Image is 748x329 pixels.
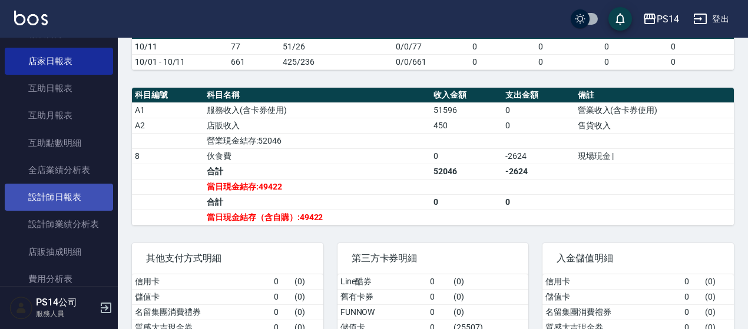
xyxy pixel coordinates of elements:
td: 0 [427,274,451,290]
td: 名留集團消費禮券 [542,304,681,320]
td: 舊有卡券 [337,289,427,304]
td: 0 [601,54,667,69]
a: 全店業績分析表 [5,157,113,184]
td: -2624 [502,164,574,179]
td: 店販收入 [204,118,431,133]
th: 收入金額 [431,88,502,103]
td: 0/0/661 [393,54,469,69]
td: 425/236 [280,54,393,69]
img: Person [9,296,33,320]
td: 10/11 [132,39,228,54]
td: -2624 [502,148,574,164]
td: 當日現金結存（含自購）:49422 [204,210,431,225]
td: 0 [271,304,292,320]
td: 伙食費 [204,148,431,164]
td: FUNNOW [337,304,427,320]
td: 儲值卡 [132,289,271,304]
td: ( 0 ) [292,274,323,290]
td: ( 0 ) [292,289,323,304]
td: 0 [681,304,702,320]
td: 0 [502,118,574,133]
td: 0 [431,148,502,164]
td: 0 [681,289,702,304]
th: 科目編號 [132,88,204,103]
td: ( 0 ) [702,304,734,320]
td: 合計 [204,164,431,179]
td: 77 [228,39,280,54]
td: 0 [668,39,734,54]
td: 0 [502,102,574,118]
td: ( 0 ) [702,289,734,304]
a: 互助日報表 [5,75,113,102]
span: 第三方卡券明細 [352,252,515,264]
td: 信用卡 [132,274,271,290]
th: 科目名稱 [204,88,431,103]
td: 0 [427,289,451,304]
a: 互助月報表 [5,102,113,129]
a: 店家日報表 [5,48,113,75]
th: 備註 [575,88,734,103]
td: 0 [681,274,702,290]
td: 0 [601,39,667,54]
td: 0 [271,274,292,290]
td: 營業現金結存:52046 [204,133,431,148]
table: a dense table [132,24,734,70]
td: ( 0 ) [292,304,323,320]
span: 其他支付方式明細 [146,252,309,264]
td: 0 [535,54,601,69]
th: 支出金額 [502,88,574,103]
td: 服務收入(含卡券使用) [204,102,431,118]
a: 店販抽成明細 [5,238,113,265]
td: 信用卡 [542,274,681,290]
td: 名留集團消費禮券 [132,304,271,320]
td: 0 [668,54,734,69]
table: a dense table [132,88,734,225]
td: 0 [431,194,502,210]
td: A1 [132,102,204,118]
td: 營業收入(含卡券使用) [575,102,734,118]
img: Logo [14,11,48,25]
td: 450 [431,118,502,133]
td: ( 0 ) [451,304,528,320]
td: 51/26 [280,39,393,54]
td: 當日現金結存:49422 [204,179,431,194]
td: ( 0 ) [702,274,734,290]
span: 入金儲值明細 [557,252,720,264]
a: 費用分析表 [5,265,113,293]
td: 0 [427,304,451,320]
td: 52046 [431,164,502,179]
a: 設計師日報表 [5,184,113,211]
td: A2 [132,118,204,133]
td: 0/0/77 [393,39,469,54]
td: 661 [228,54,280,69]
td: Line酷券 [337,274,427,290]
td: ( 0 ) [451,274,528,290]
td: 10/01 - 10/11 [132,54,228,69]
button: PS14 [638,7,684,31]
td: 51596 [431,102,502,118]
td: 現場現金 | [575,148,734,164]
div: PS14 [657,12,679,26]
td: 0 [271,289,292,304]
a: 互助點數明細 [5,129,113,157]
td: 8 [132,148,204,164]
td: 0 [469,54,535,69]
p: 服務人員 [36,308,96,319]
a: 設計師業績分析表 [5,211,113,238]
button: save [608,7,632,31]
td: 0 [469,39,535,54]
button: 登出 [689,8,734,30]
td: 合計 [204,194,431,210]
td: 0 [502,194,574,210]
td: 售貨收入 [575,118,734,133]
h5: PS14公司 [36,297,96,308]
td: 0 [535,39,601,54]
td: ( 0 ) [451,289,528,304]
td: 儲值卡 [542,289,681,304]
